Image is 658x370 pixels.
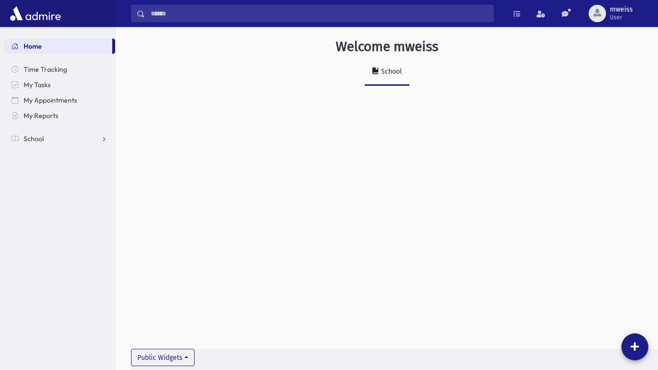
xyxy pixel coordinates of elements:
span: My Tasks [24,80,51,89]
a: School [365,59,409,86]
span: Time Tracking [24,65,67,74]
a: Time Tracking [4,62,115,77]
span: School [24,134,44,143]
a: My Tasks [4,77,115,92]
span: My Reports [24,111,58,120]
span: Home [24,42,42,51]
a: My Reports [4,108,115,123]
span: mweiss [610,6,633,13]
div: School [379,67,402,76]
a: School [4,131,115,146]
button: Public Widgets [131,349,195,366]
span: User [610,13,633,21]
h3: Welcome mweiss [336,39,438,55]
a: Home [4,39,112,54]
img: AdmirePro [8,4,63,23]
input: Search [145,5,493,22]
a: My Appointments [4,92,115,108]
span: My Appointments [24,96,77,105]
